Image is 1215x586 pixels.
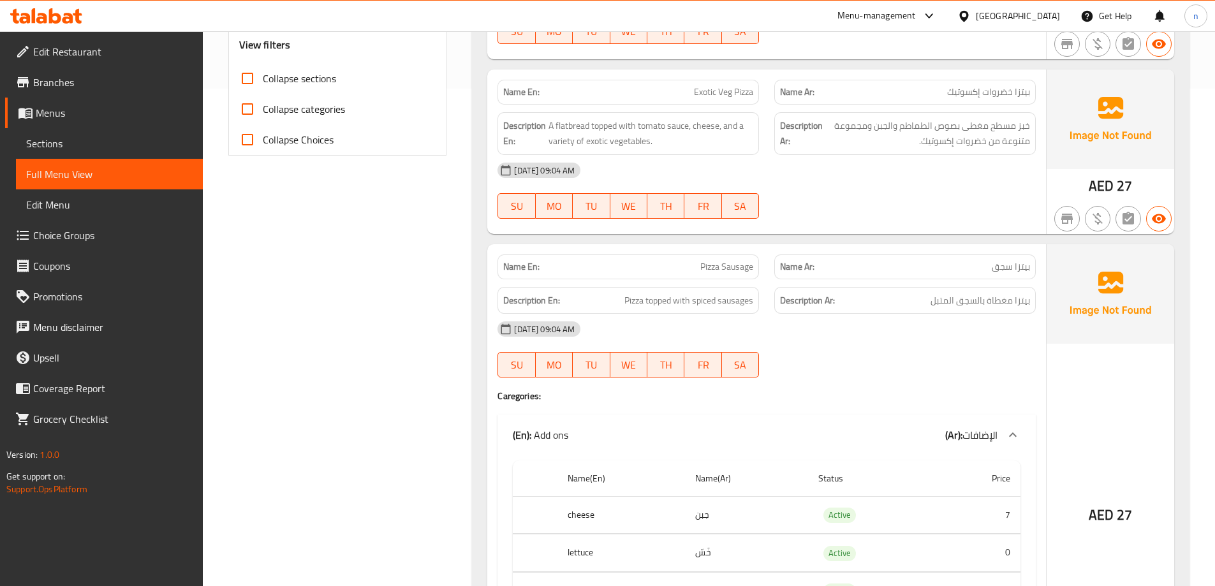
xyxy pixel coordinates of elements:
[503,260,540,274] strong: Name En:
[689,197,716,216] span: FR
[1116,206,1141,231] button: Not has choices
[16,159,203,189] a: Full Menu View
[497,352,535,377] button: SU
[780,293,835,309] strong: Description Ar:
[263,71,336,86] span: Collapse sections
[1089,173,1114,198] span: AED
[1054,31,1080,57] button: Not branch specific item
[962,425,998,444] span: الإضافات
[722,193,759,219] button: SA
[684,352,721,377] button: FR
[33,44,193,59] span: Edit Restaurant
[615,356,642,374] span: WE
[647,193,684,219] button: TH
[689,22,716,41] span: FR
[5,312,203,342] a: Menu disclaimer
[6,481,87,497] a: Support.OpsPlatform
[541,197,568,216] span: MO
[536,352,573,377] button: MO
[573,193,610,219] button: TU
[557,534,684,572] th: lettuce
[935,460,1020,497] th: Price
[823,508,856,522] span: Active
[935,534,1020,572] td: 0
[33,258,193,274] span: Coupons
[1085,31,1110,57] button: Purchased item
[5,220,203,251] a: Choice Groups
[823,546,856,560] span: Active
[503,197,530,216] span: SU
[1054,206,1080,231] button: Not branch specific item
[5,36,203,67] a: Edit Restaurant
[610,352,647,377] button: WE
[33,75,193,90] span: Branches
[33,289,193,304] span: Promotions
[727,22,754,41] span: SA
[1047,70,1174,169] img: Ae5nvW7+0k+MAAAAAElFTkSuQmCC
[700,260,753,274] span: Pizza Sausage
[509,165,580,177] span: [DATE] 09:04 AM
[26,197,193,212] span: Edit Menu
[5,404,203,434] a: Grocery Checklist
[541,356,568,374] span: MO
[503,293,560,309] strong: Description En:
[685,534,808,572] td: خَسّ
[40,446,59,463] span: 1.0.0
[16,128,203,159] a: Sections
[652,22,679,41] span: TH
[1117,173,1132,198] span: 27
[652,197,679,216] span: TH
[263,132,334,147] span: Collapse Choices
[947,85,1030,99] span: بيتزا خضروات إكسوتيك
[5,98,203,128] a: Menus
[992,260,1030,274] span: بيتزا سجق
[36,105,193,121] span: Menus
[837,8,916,24] div: Menu-management
[497,414,1036,455] div: (En): Add ons(Ar):الإضافات
[6,446,38,463] span: Version:
[33,350,193,365] span: Upsell
[825,118,1030,149] span: خبز مسطح مغطى بصوص الطماطم والجبن ومجموعة متنوعة من خضروات إكسوتيك.
[976,9,1060,23] div: [GEOGRAPHIC_DATA]
[549,118,753,149] span: A flatbread topped with tomato sauce, cheese, and a variety of exotic vegetables.
[685,460,808,497] th: Name(Ar)
[557,496,684,534] th: cheese
[945,425,962,444] b: (Ar):
[5,67,203,98] a: Branches
[578,22,605,41] span: TU
[5,251,203,281] a: Coupons
[1089,502,1114,527] span: AED
[727,356,754,374] span: SA
[1085,206,1110,231] button: Purchased item
[536,193,573,219] button: MO
[16,189,203,220] a: Edit Menu
[509,323,580,335] span: [DATE] 09:04 AM
[780,85,814,99] strong: Name Ar:
[5,342,203,373] a: Upsell
[1047,244,1174,344] img: Ae5nvW7+0k+MAAAAAElFTkSuQmCC
[513,425,531,444] b: (En):
[722,352,759,377] button: SA
[573,352,610,377] button: TU
[1116,31,1141,57] button: Not has choices
[263,101,345,117] span: Collapse categories
[578,197,605,216] span: TU
[685,496,808,534] td: جبن
[578,356,605,374] span: TU
[808,460,935,497] th: Status
[33,411,193,427] span: Grocery Checklist
[615,197,642,216] span: WE
[239,38,291,52] h3: View filters
[1146,31,1172,57] button: Available
[684,193,721,219] button: FR
[780,118,823,149] strong: Description Ar:
[513,427,568,443] p: Add ons
[33,228,193,243] span: Choice Groups
[780,260,814,274] strong: Name Ar:
[541,22,568,41] span: MO
[497,193,535,219] button: SU
[689,356,716,374] span: FR
[503,118,546,149] strong: Description En:
[26,166,193,182] span: Full Menu View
